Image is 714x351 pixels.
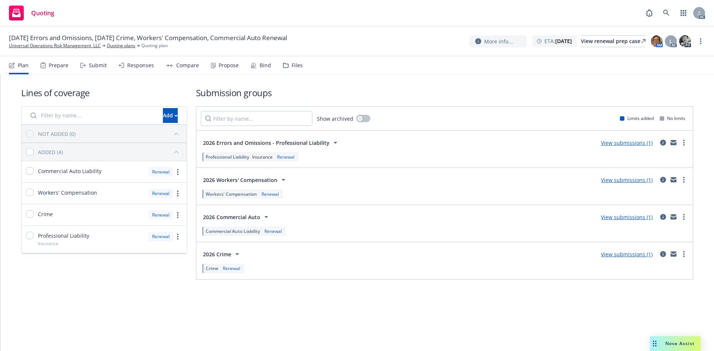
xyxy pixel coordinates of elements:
[141,42,168,49] span: Quoting plan
[669,250,678,259] a: mail
[163,108,178,123] div: Add
[665,340,695,347] span: Nova Assist
[89,62,107,68] div: Submit
[659,138,668,147] a: circleInformation
[206,228,260,234] span: Commercial Auto Liability
[9,33,287,42] span: [DATE] Errors and Omissions, [DATE] Crime, Workers' Compensation, Commercial Auto Renewal
[203,176,277,184] span: 2026 Workers' Compensation
[252,154,273,160] span: Insurance
[196,87,693,99] h1: Submission groups
[38,232,89,240] span: Professional Liability
[601,139,653,146] a: View submissions (1)
[669,38,672,45] span: L
[203,250,231,258] span: 2026 Crime
[26,108,158,123] input: Filter by name...
[107,42,135,49] a: Quoting plans
[38,167,102,175] span: Commercial Auto Liability
[38,148,63,156] div: ADDED (4)
[148,189,173,198] div: Renewal
[127,62,154,68] div: Responses
[679,138,688,147] a: more
[148,232,173,241] div: Renewal
[669,175,678,184] a: mail
[201,135,342,150] button: 2026 Errors and Omissions - Professional Liability
[601,251,653,258] a: View submissions (1)
[206,265,218,272] span: Crime
[659,175,668,184] a: circleInformation
[581,36,646,47] div: View renewal prep case
[9,42,101,49] a: Universal Operations Risk Management, LLC
[148,210,173,220] div: Renewal
[206,154,249,160] span: Professional Liability
[660,115,685,121] div: No limits
[581,35,646,47] a: View renewal prep case
[260,62,271,68] div: Bind
[18,62,29,68] div: Plan
[292,62,303,68] div: Files
[676,6,691,20] a: Switch app
[484,38,513,45] span: More info...
[659,212,668,221] a: circleInformation
[601,214,653,221] a: View submissions (1)
[163,108,178,123] button: Add
[201,209,273,224] button: 2026 Commercial Auto
[49,62,68,68] div: Prepare
[219,62,239,68] div: Propose
[38,146,182,158] button: ADDED (4)
[642,6,657,20] a: Report a Bug
[650,336,701,351] button: Nova Assist
[276,154,296,160] div: Renewal
[679,175,688,184] a: more
[260,191,280,197] div: Renewal
[38,240,58,247] span: Insurance
[38,210,53,218] span: Crime
[201,111,312,126] input: Filter by name...
[221,265,242,272] div: Renewal
[669,138,678,147] a: mail
[679,250,688,259] a: more
[555,38,572,45] strong: [DATE]
[669,212,678,221] a: mail
[679,212,688,221] a: more
[544,37,572,45] span: ETA :
[203,139,329,147] span: 2026 Errors and Omissions - Professional Liability
[203,213,260,221] span: 2026 Commercial Auto
[31,10,54,16] span: Quoting
[38,189,97,196] span: Workers' Compensation
[696,37,705,46] a: more
[263,228,283,234] div: Renewal
[317,115,353,123] span: Show archived
[173,211,182,220] a: more
[620,115,654,121] div: Limits added
[173,232,182,241] a: more
[6,3,57,23] a: Quoting
[148,167,173,176] div: Renewal
[201,247,244,261] button: 2026 Crime
[38,130,75,138] div: NOT ADDED (0)
[38,128,182,140] button: NOT ADDED (0)
[679,35,691,47] img: photo
[651,35,663,47] img: photo
[659,250,668,259] a: circleInformation
[173,189,182,198] a: more
[173,168,182,176] a: more
[469,35,527,48] button: More info...
[601,176,653,183] a: View submissions (1)
[201,172,290,187] button: 2026 Workers' Compensation
[206,191,257,197] span: Workers' Compensation
[176,62,199,68] div: Compare
[659,6,674,20] a: Search
[650,336,659,351] div: Drag to move
[21,87,187,99] h1: Lines of coverage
